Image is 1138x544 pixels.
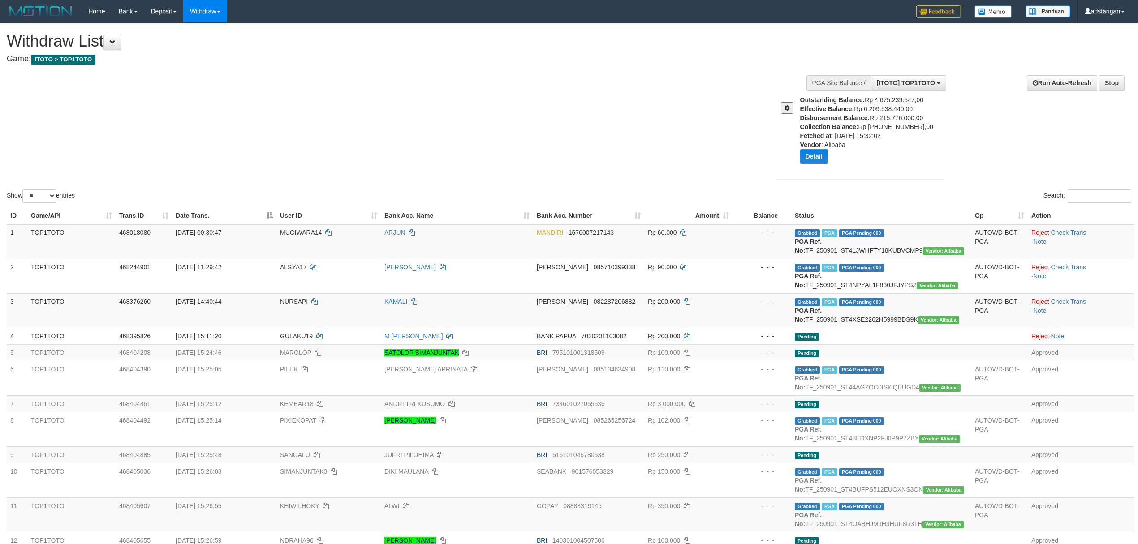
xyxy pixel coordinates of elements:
span: BRI [537,451,547,458]
td: TOP1TOTO [27,293,116,328]
span: 468404492 [119,417,151,424]
span: ITOTO > TOP1TOTO [31,55,95,65]
div: - - - [736,399,788,408]
span: BRI [537,537,547,544]
span: Vendor URL: https://settle4.1velocity.biz [917,282,958,289]
a: ARJUN [384,229,405,236]
a: DIKI MAULANA [384,468,428,475]
div: - - - [736,450,788,459]
span: MANDIRI [537,229,563,236]
th: Game/API: activate to sort column ascending [27,207,116,224]
span: GOPAY [537,502,558,509]
td: TOP1TOTO [27,497,116,532]
span: [ITOTO] TOP1TOTO [877,79,935,86]
td: AUTOWD-BOT-PGA [971,293,1028,328]
span: Copy 085710399338 to clipboard [594,263,635,271]
span: Vendor URL: https://settle4.1velocity.biz [919,384,961,392]
span: BRI [537,400,547,407]
span: Vendor URL: https://settle4.1velocity.biz [923,247,964,255]
th: Balance [733,207,791,224]
a: KAMALI [384,298,407,305]
span: 468405036 [119,468,151,475]
span: ALSYA17 [280,263,307,271]
td: TOP1TOTO [27,412,116,446]
span: Pending [795,350,819,357]
td: TOP1TOTO [27,224,116,259]
div: - - - [736,365,788,374]
td: TOP1TOTO [27,259,116,293]
td: TOP1TOTO [27,446,116,463]
span: SANGALU [280,451,310,458]
div: - - - [736,501,788,510]
span: PGA Pending [839,298,884,306]
a: SATOLOP SIMANJUNTAK [384,349,459,356]
span: 468404461 [119,400,151,407]
h4: Game: [7,55,750,64]
span: MUGIWARA14 [280,229,322,236]
span: [PERSON_NAME] [537,298,588,305]
span: Copy 140301004507506 to clipboard [552,537,605,544]
div: - - - [736,467,788,476]
td: TF_250901_ST4BUFPS512EUOXNS3ON [791,463,971,497]
td: TF_250901_ST4OABHJMJH3HUF8R3TH [791,497,971,532]
td: AUTOWD-BOT-PGA [971,497,1028,532]
td: AUTOWD-BOT-PGA [971,412,1028,446]
span: Copy 085134634908 to clipboard [594,366,635,373]
td: 2 [7,259,27,293]
td: AUTOWD-BOT-PGA [971,463,1028,497]
td: 4 [7,328,27,344]
b: PGA Ref. No: [795,307,822,323]
span: 468404885 [119,451,151,458]
span: Grabbed [795,468,820,476]
td: 5 [7,344,27,361]
span: KEMBAR18 [280,400,314,407]
td: AUTOWD-BOT-PGA [971,224,1028,259]
span: 468405655 [119,537,151,544]
span: Pending [795,333,819,341]
td: TF_250901_ST48EDXNP2FJ0P9P7ZBY [791,412,971,446]
td: AUTOWD-BOT-PGA [971,361,1028,395]
th: Status [791,207,971,224]
span: Grabbed [795,503,820,510]
div: - - - [736,263,788,272]
td: Approved [1028,412,1134,446]
a: Check Trans [1051,229,1086,236]
span: Vendor URL: https://settle4.1velocity.biz [918,316,959,324]
span: Marked by adsraji [822,468,837,476]
span: PGA Pending [839,503,884,510]
span: Pending [795,401,819,408]
td: 8 [7,412,27,446]
span: NDRAHA96 [280,537,314,544]
b: Vendor [800,141,821,148]
td: 7 [7,395,27,412]
span: 468395826 [119,332,151,340]
img: MOTION_logo.png [7,4,75,18]
td: Approved [1028,463,1134,497]
span: Marked by adskelvin [822,366,837,374]
th: Trans ID: activate to sort column ascending [116,207,172,224]
td: · · [1028,224,1134,259]
b: PGA Ref. No: [795,477,822,493]
td: · · [1028,259,1134,293]
span: Vendor URL: https://settle4.1velocity.biz [919,435,960,443]
span: Rp 250.000 [648,451,680,458]
th: Date Trans.: activate to sort column descending [172,207,276,224]
th: Op: activate to sort column ascending [971,207,1028,224]
td: TOP1TOTO [27,328,116,344]
a: Stop [1099,75,1125,91]
span: 468404390 [119,366,151,373]
span: Marked by adsGILANG [822,298,837,306]
span: [DATE] 11:29:42 [176,263,221,271]
b: PGA Ref. No: [795,375,822,391]
span: Marked by adsGILANG [822,264,837,272]
span: [DATE] 15:26:59 [176,537,221,544]
span: 468244901 [119,263,151,271]
b: PGA Ref. No: [795,426,822,442]
span: Rp 150.000 [648,468,680,475]
div: - - - [736,348,788,357]
td: Approved [1028,395,1134,412]
span: Grabbed [795,417,820,425]
span: Grabbed [795,298,820,306]
span: Copy 082287206882 to clipboard [594,298,635,305]
span: PILUK [280,366,298,373]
